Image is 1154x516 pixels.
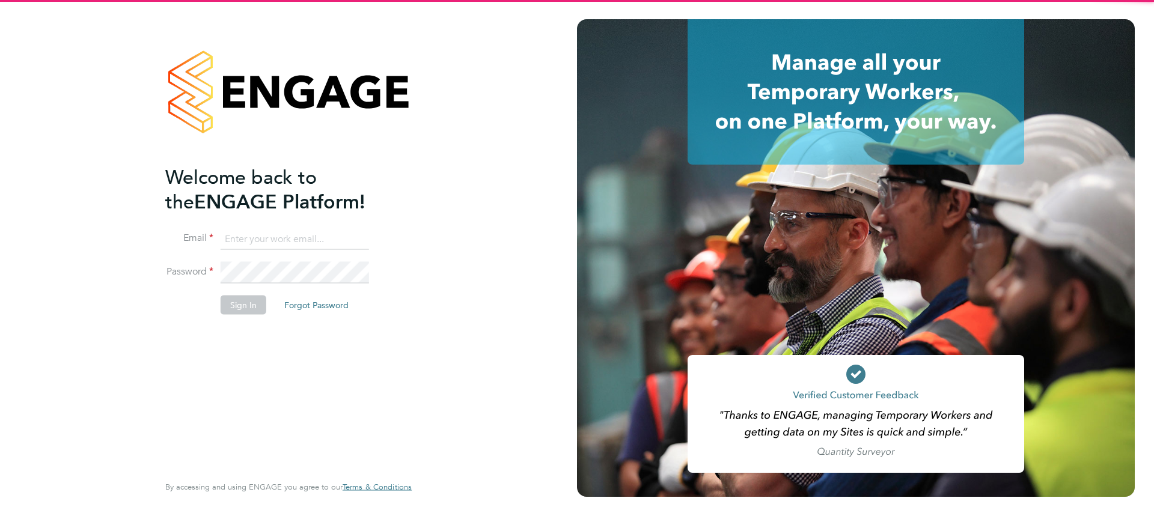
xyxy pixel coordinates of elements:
span: By accessing and using ENGAGE you agree to our [165,482,412,492]
button: Forgot Password [275,296,358,315]
span: Terms & Conditions [343,482,412,492]
button: Sign In [221,296,266,315]
label: Email [165,232,213,244]
input: Enter your work email... [221,228,369,250]
span: Welcome back to the [165,165,317,213]
h2: ENGAGE Platform! [165,165,400,214]
label: Password [165,266,213,278]
a: Terms & Conditions [343,482,412,492]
